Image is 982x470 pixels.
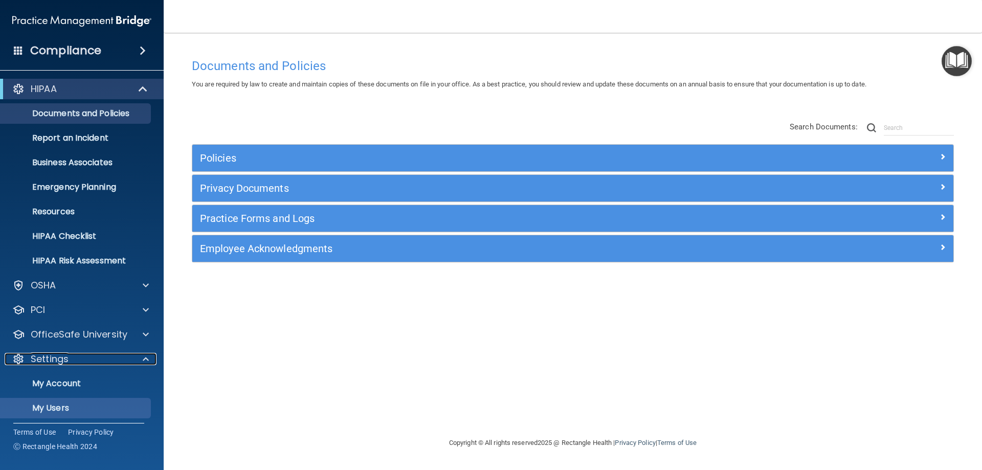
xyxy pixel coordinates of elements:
[12,11,151,31] img: PMB logo
[192,59,954,73] h4: Documents and Policies
[7,182,146,192] p: Emergency Planning
[13,441,97,452] span: Ⓒ Rectangle Health 2024
[12,279,149,292] a: OSHA
[31,83,57,95] p: HIPAA
[200,183,755,194] h5: Privacy Documents
[31,279,56,292] p: OSHA
[200,152,755,164] h5: Policies
[942,46,972,76] button: Open Resource Center
[7,207,146,217] p: Resources
[200,213,755,224] h5: Practice Forms and Logs
[200,243,755,254] h5: Employee Acknowledgments
[7,108,146,119] p: Documents and Policies
[7,256,146,266] p: HIPAA Risk Assessment
[31,304,45,316] p: PCI
[7,403,146,413] p: My Users
[867,123,876,132] img: ic-search.3b580494.png
[200,240,946,257] a: Employee Acknowledgments
[884,120,954,136] input: Search
[200,210,946,227] a: Practice Forms and Logs
[31,328,127,341] p: OfficeSafe University
[200,180,946,196] a: Privacy Documents
[12,353,149,365] a: Settings
[13,427,56,437] a: Terms of Use
[192,80,866,88] span: You are required by law to create and maintain copies of these documents on file in your office. ...
[7,133,146,143] p: Report an Incident
[7,158,146,168] p: Business Associates
[386,427,760,459] div: Copyright © All rights reserved 2025 @ Rectangle Health | |
[615,439,655,446] a: Privacy Policy
[200,150,946,166] a: Policies
[790,122,858,131] span: Search Documents:
[12,304,149,316] a: PCI
[30,43,101,58] h4: Compliance
[31,353,69,365] p: Settings
[7,231,146,241] p: HIPAA Checklist
[12,328,149,341] a: OfficeSafe University
[7,378,146,389] p: My Account
[657,439,697,446] a: Terms of Use
[12,83,148,95] a: HIPAA
[68,427,114,437] a: Privacy Policy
